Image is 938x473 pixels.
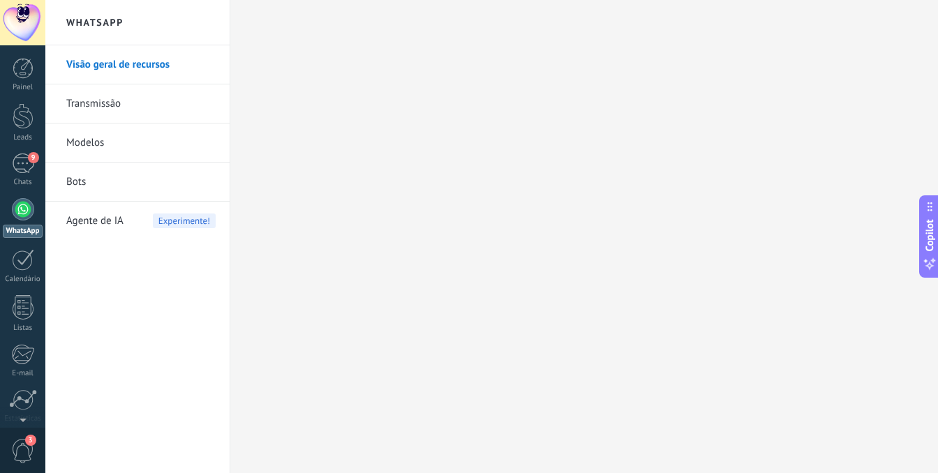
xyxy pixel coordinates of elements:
[3,275,43,284] div: Calendário
[153,213,216,228] span: Experimente!
[66,163,216,202] a: Bots
[3,178,43,187] div: Chats
[66,202,216,241] a: Agente de IAExperimente!
[66,45,216,84] a: Visão geral de recursos
[45,163,230,202] li: Bots
[45,202,230,240] li: Agente de IA
[66,123,216,163] a: Modelos
[45,84,230,123] li: Transmissão
[3,324,43,333] div: Listas
[45,123,230,163] li: Modelos
[28,152,39,163] span: 9
[3,225,43,238] div: WhatsApp
[25,435,36,446] span: 3
[66,202,124,241] span: Agente de IA
[3,133,43,142] div: Leads
[3,83,43,92] div: Painel
[923,220,937,252] span: Copilot
[3,369,43,378] div: E-mail
[45,45,230,84] li: Visão geral de recursos
[66,84,216,123] a: Transmissão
